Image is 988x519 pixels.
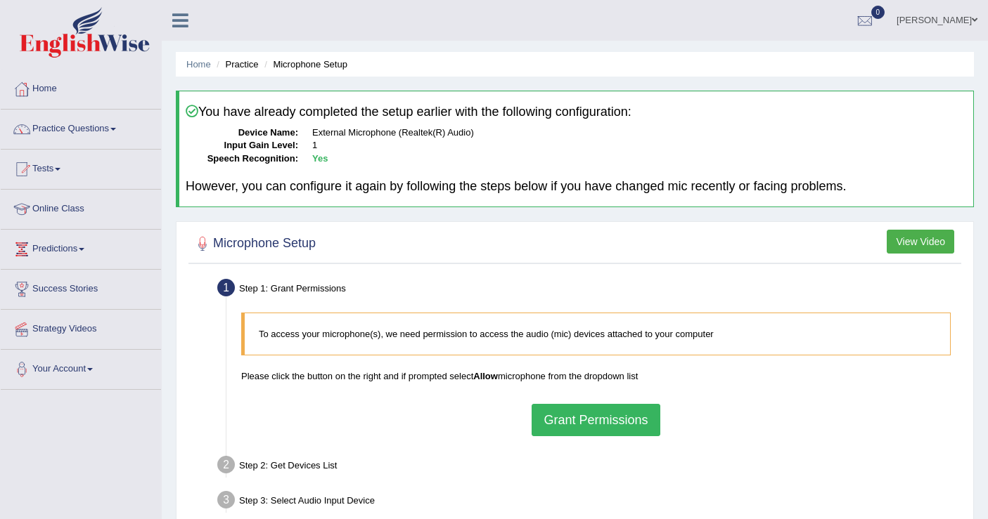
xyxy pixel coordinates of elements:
[1,230,161,265] a: Predictions
[241,369,951,383] p: Please click the button on the right and if prompted select microphone from the dropdown list
[312,126,967,140] dd: External Microphone (Realtek(R) Audio)
[186,126,298,140] dt: Device Name:
[1,270,161,305] a: Success Stories
[261,58,347,71] li: Microphone Setup
[1,310,161,345] a: Strategy Videos
[186,105,967,119] h4: You have already completed the setup earlier with the following configuration:
[1,350,161,385] a: Your Account
[1,110,161,145] a: Practice Questions
[211,275,967,306] div: Step 1: Grant Permissions
[259,327,936,341] p: To access your microphone(s), we need permission to access the audio (mic) devices attached to yo...
[186,152,298,166] dt: Speech Recognition:
[312,139,967,152] dd: 1
[211,487,967,518] div: Step 3: Select Audio Input Device
[887,230,954,254] button: View Video
[532,404,660,436] button: Grant Permissions
[192,233,316,254] h2: Microphone Setup
[1,190,161,225] a: Online Class
[211,452,967,482] div: Step 2: Get Devices List
[312,153,328,164] b: Yes
[473,371,498,381] b: Allow
[1,70,161,105] a: Home
[213,58,258,71] li: Practice
[186,59,211,70] a: Home
[1,150,161,185] a: Tests
[871,6,885,19] span: 0
[186,139,298,152] dt: Input Gain Level:
[186,180,967,194] h4: However, you can configure it again by following the steps below if you have changed mic recently...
